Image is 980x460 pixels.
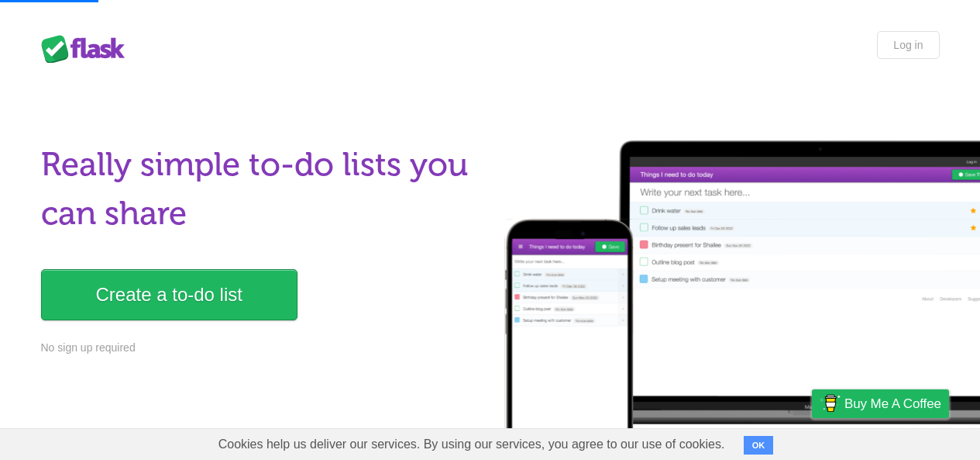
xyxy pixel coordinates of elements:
[203,429,741,460] span: Cookies help us deliver our services. By using our services, you agree to our use of cookies.
[41,35,134,63] div: Flask Lists
[41,140,481,238] h1: Really simple to-do lists you can share
[877,31,939,59] a: Log in
[812,389,949,418] a: Buy me a coffee
[844,390,941,417] span: Buy me a coffee
[41,340,481,356] p: No sign up required
[41,269,297,320] a: Create a to-do list
[744,436,774,455] button: OK
[820,390,841,417] img: Buy me a coffee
